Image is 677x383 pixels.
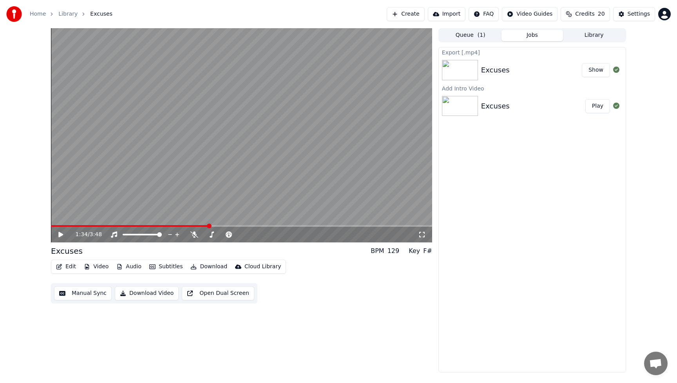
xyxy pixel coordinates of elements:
span: 3:48 [90,231,102,238]
div: BPM [371,246,384,256]
button: Download Video [115,286,179,300]
button: Video [81,261,112,272]
button: Library [563,30,625,41]
button: Show [582,63,610,77]
button: Audio [113,261,145,272]
button: Video Guides [502,7,558,21]
span: 20 [598,10,605,18]
div: Add Intro Video [439,83,626,93]
img: youka [6,6,22,22]
div: Export [.mp4] [439,47,626,57]
button: Credits20 [561,7,610,21]
nav: breadcrumb [30,10,112,18]
div: Excuses [481,101,510,112]
button: FAQ [469,7,499,21]
button: Download [187,261,230,272]
button: Open Dual Screen [182,286,254,300]
div: Excuses [51,246,83,257]
button: Manual Sync [54,286,112,300]
button: Import [428,7,465,21]
button: Queue [440,30,501,41]
a: Library [58,10,78,18]
button: Settings [613,7,655,21]
div: Excuses [481,65,510,76]
span: Credits [575,10,594,18]
button: Edit [53,261,79,272]
a: Home [30,10,46,18]
button: Subtitles [146,261,186,272]
a: Open chat [644,352,668,375]
span: ( 1 ) [478,31,485,39]
div: F# [423,246,432,256]
span: 1:34 [76,231,88,238]
div: Key [409,246,420,256]
div: 129 [387,246,400,256]
button: Play [585,99,610,113]
button: Create [387,7,425,21]
div: / [76,231,94,238]
button: Jobs [501,30,563,41]
div: Cloud Library [244,263,281,271]
div: Settings [628,10,650,18]
span: Excuses [90,10,112,18]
